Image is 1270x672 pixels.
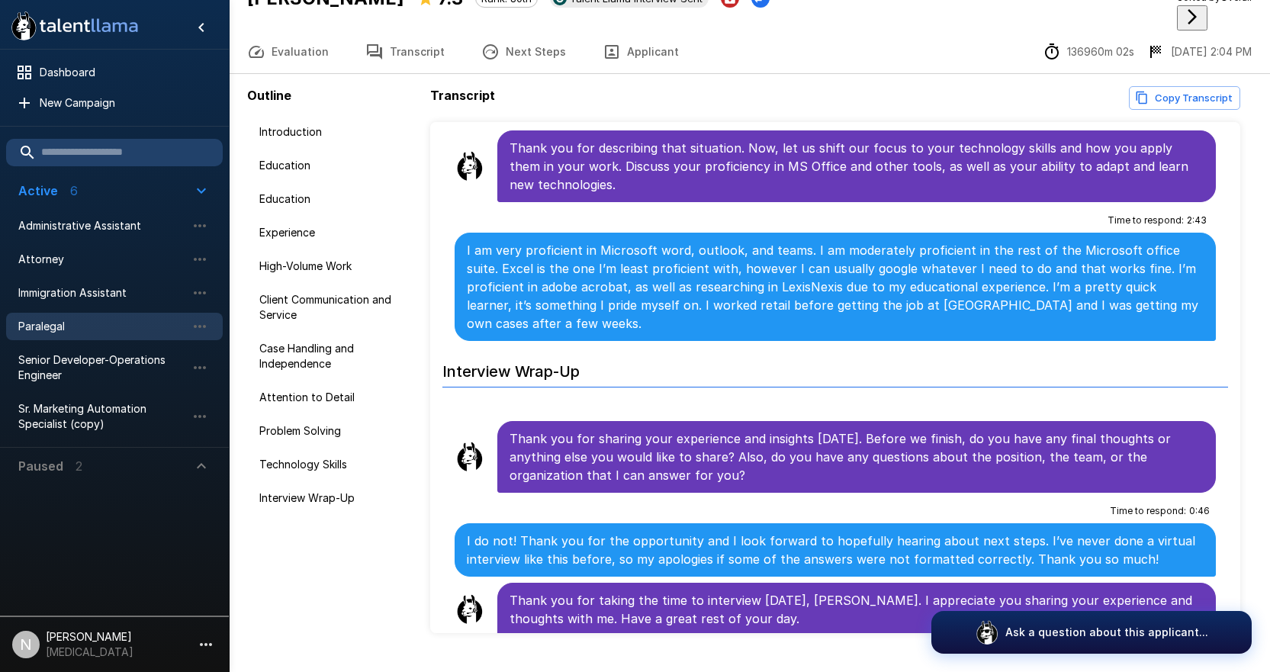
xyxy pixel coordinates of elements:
[247,335,424,378] div: Case Handling and Independence
[247,118,424,146] div: Introduction
[247,286,424,329] div: Client Communication and Service
[455,594,485,625] img: llama_clean.png
[1067,44,1134,59] p: 136960m 02s
[1043,43,1134,61] div: The time between starting and completing the interview
[430,88,495,103] b: Transcript
[1146,43,1252,61] div: The date and time when the interview was completed
[259,490,412,506] span: Interview Wrap-Up
[510,139,1204,194] p: Thank you for describing that situation. Now, let us shift our focus to your technology skills an...
[1187,213,1207,228] span: 2 : 43
[247,252,424,280] div: High-Volume Work
[259,259,412,274] span: High-Volume Work
[1189,503,1210,519] span: 0 : 46
[455,151,485,182] img: llama_clean.png
[510,429,1204,484] p: Thank you for sharing your experience and insights [DATE]. Before we finish, do you have any fina...
[247,384,424,411] div: Attention to Detail
[247,451,424,478] div: Technology Skills
[259,225,412,240] span: Experience
[467,532,1204,568] p: I do not! Thank you for the opportunity and I look forward to hopefully hearing about next steps....
[247,417,424,445] div: Problem Solving
[455,442,485,472] img: llama_clean.png
[975,620,999,645] img: logo_glasses@2x.png
[584,31,697,73] button: Applicant
[1129,86,1240,110] button: Copy transcript
[1110,503,1186,519] span: Time to respond :
[247,219,424,246] div: Experience
[259,191,412,207] span: Education
[247,185,424,213] div: Education
[259,292,412,323] span: Client Communication and Service
[467,241,1204,333] p: I am very proficient in Microsoft word, outlook, and teams. I am moderately proficient in the res...
[442,347,1228,387] h6: Interview Wrap-Up
[259,423,412,439] span: Problem Solving
[247,484,424,512] div: Interview Wrap-Up
[259,390,412,405] span: Attention to Detail
[247,88,291,103] b: Outline
[259,158,412,173] span: Education
[259,341,412,371] span: Case Handling and Independence
[229,31,347,73] button: Evaluation
[931,611,1252,654] button: Ask a question about this applicant...
[463,31,584,73] button: Next Steps
[259,457,412,472] span: Technology Skills
[247,152,424,179] div: Education
[1108,213,1184,228] span: Time to respond :
[259,124,412,140] span: Introduction
[347,31,463,73] button: Transcript
[1005,625,1208,640] p: Ask a question about this applicant...
[1171,44,1252,59] p: [DATE] 2:04 PM
[510,591,1204,628] p: Thank you for taking the time to interview [DATE], [PERSON_NAME]. I appreciate you sharing your e...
